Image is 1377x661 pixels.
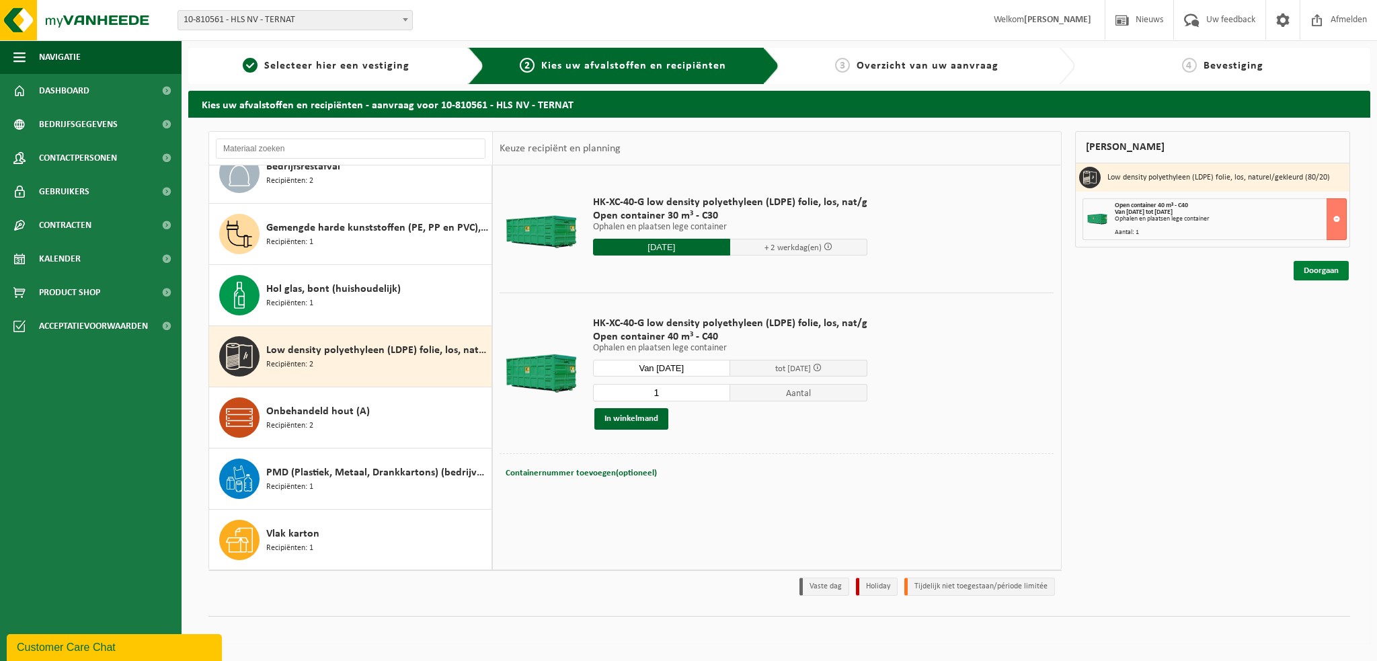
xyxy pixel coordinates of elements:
[541,61,726,71] span: Kies uw afvalstoffen en recipiënten
[39,175,89,208] span: Gebruikers
[39,309,148,343] span: Acceptatievoorwaarden
[266,526,319,542] span: Vlak karton
[1075,131,1351,163] div: [PERSON_NAME]
[1107,167,1330,188] h3: Low density polyethyleen (LDPE) folie, los, naturel/gekleurd (80/20)
[799,578,849,596] li: Vaste dag
[775,364,811,373] span: tot [DATE]
[266,420,313,432] span: Recipiënten: 2
[1115,216,1347,223] div: Ophalen en plaatsen lege container
[593,344,867,353] p: Ophalen en plaatsen lege container
[1024,15,1091,25] strong: [PERSON_NAME]
[594,408,668,430] button: In winkelmand
[209,265,492,326] button: Hol glas, bont (huishoudelijk) Recipiënten: 1
[1115,208,1173,216] strong: Van [DATE] tot [DATE]
[39,242,81,276] span: Kalender
[593,209,867,223] span: Open container 30 m³ - C30
[39,108,118,141] span: Bedrijfsgegevens
[209,449,492,510] button: PMD (Plastiek, Metaal, Drankkartons) (bedrijven) Recipiënten: 1
[39,141,117,175] span: Contactpersonen
[593,330,867,344] span: Open container 40 m³ - C40
[266,465,488,481] span: PMD (Plastiek, Metaal, Drankkartons) (bedrijven)
[209,387,492,449] button: Onbehandeld hout (A) Recipiënten: 2
[195,58,457,74] a: 1Selecteer hier een vestiging
[1294,261,1349,280] a: Doorgaan
[178,10,413,30] span: 10-810561 - HLS NV - TERNAT
[266,342,488,358] span: Low density polyethyleen (LDPE) folie, los, naturel/gekleurd (80/20)
[266,159,340,175] span: Bedrijfsrestafval
[266,358,313,371] span: Recipiënten: 2
[835,58,850,73] span: 3
[904,578,1055,596] li: Tijdelijk niet toegestaan/période limitée
[764,243,822,252] span: + 2 werkdag(en)
[39,208,91,242] span: Contracten
[730,384,867,401] span: Aantal
[266,281,401,297] span: Hol glas, bont (huishoudelijk)
[1182,58,1197,73] span: 4
[178,11,412,30] span: 10-810561 - HLS NV - TERNAT
[857,61,998,71] span: Overzicht van uw aanvraag
[216,139,485,159] input: Materiaal zoeken
[266,297,313,310] span: Recipiënten: 1
[1115,229,1347,236] div: Aantal: 1
[39,74,89,108] span: Dashboard
[593,317,867,330] span: HK-XC-40-G low density polyethyleen (LDPE) folie, los, nat/g
[209,143,492,204] button: Bedrijfsrestafval Recipiënten: 2
[1204,61,1263,71] span: Bevestiging
[266,175,313,188] span: Recipiënten: 2
[506,469,657,477] span: Containernummer toevoegen(optioneel)
[593,360,730,377] input: Selecteer datum
[856,578,898,596] li: Holiday
[209,204,492,265] button: Gemengde harde kunststoffen (PE, PP en PVC), recycleerbaar (industrieel) Recipiënten: 1
[39,276,100,309] span: Product Shop
[593,239,730,256] input: Selecteer datum
[266,481,313,494] span: Recipiënten: 1
[209,510,492,570] button: Vlak karton Recipiënten: 1
[266,403,370,420] span: Onbehandeld hout (A)
[1115,202,1188,209] span: Open container 40 m³ - C40
[264,61,409,71] span: Selecteer hier een vestiging
[504,464,658,483] button: Containernummer toevoegen(optioneel)
[266,542,313,555] span: Recipiënten: 1
[243,58,258,73] span: 1
[593,196,867,209] span: HK-XC-40-G low density polyethyleen (LDPE) folie, los, nat/g
[209,326,492,387] button: Low density polyethyleen (LDPE) folie, los, naturel/gekleurd (80/20) Recipiënten: 2
[7,631,225,661] iframe: chat widget
[520,58,535,73] span: 2
[493,132,627,165] div: Keuze recipiënt en planning
[593,223,867,232] p: Ophalen en plaatsen lege container
[266,220,488,236] span: Gemengde harde kunststoffen (PE, PP en PVC), recycleerbaar (industrieel)
[266,236,313,249] span: Recipiënten: 1
[39,40,81,74] span: Navigatie
[188,91,1370,117] h2: Kies uw afvalstoffen en recipiënten - aanvraag voor 10-810561 - HLS NV - TERNAT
